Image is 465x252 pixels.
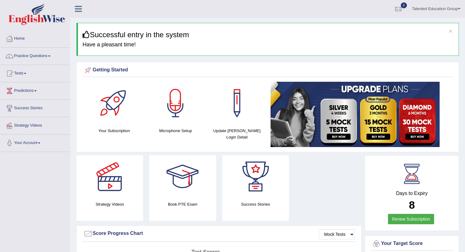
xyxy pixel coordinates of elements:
a: Practice Questions [0,48,70,63]
button: × [449,28,452,34]
h4: Days to Expiry [372,191,452,196]
h4: Microphone Setup [148,128,203,134]
b: 8 [409,199,415,211]
a: Tests [0,65,70,80]
h4: Success Stories [222,201,289,207]
a: Your Account [0,135,70,150]
a: Strategy Videos [0,117,70,132]
h3: Successful entry in the system [83,31,454,39]
div: Your Target Score [372,239,452,248]
a: Success Stories [0,100,70,115]
a: Home [0,30,70,45]
h4: Have a pleasant time! [83,42,454,48]
div: Score Progress Chart [83,229,355,238]
h4: Book PTE Exam [149,201,216,207]
h4: Your Subscription [87,128,142,134]
span: 0 [401,2,407,8]
div: Getting Started [83,66,452,75]
a: Predictions [0,82,70,98]
h4: Strategy Videos [76,201,143,207]
h4: Update [PERSON_NAME] Login Detail [209,128,265,140]
img: small5.jpg [271,82,440,147]
a: Renew Subscription [388,214,434,224]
